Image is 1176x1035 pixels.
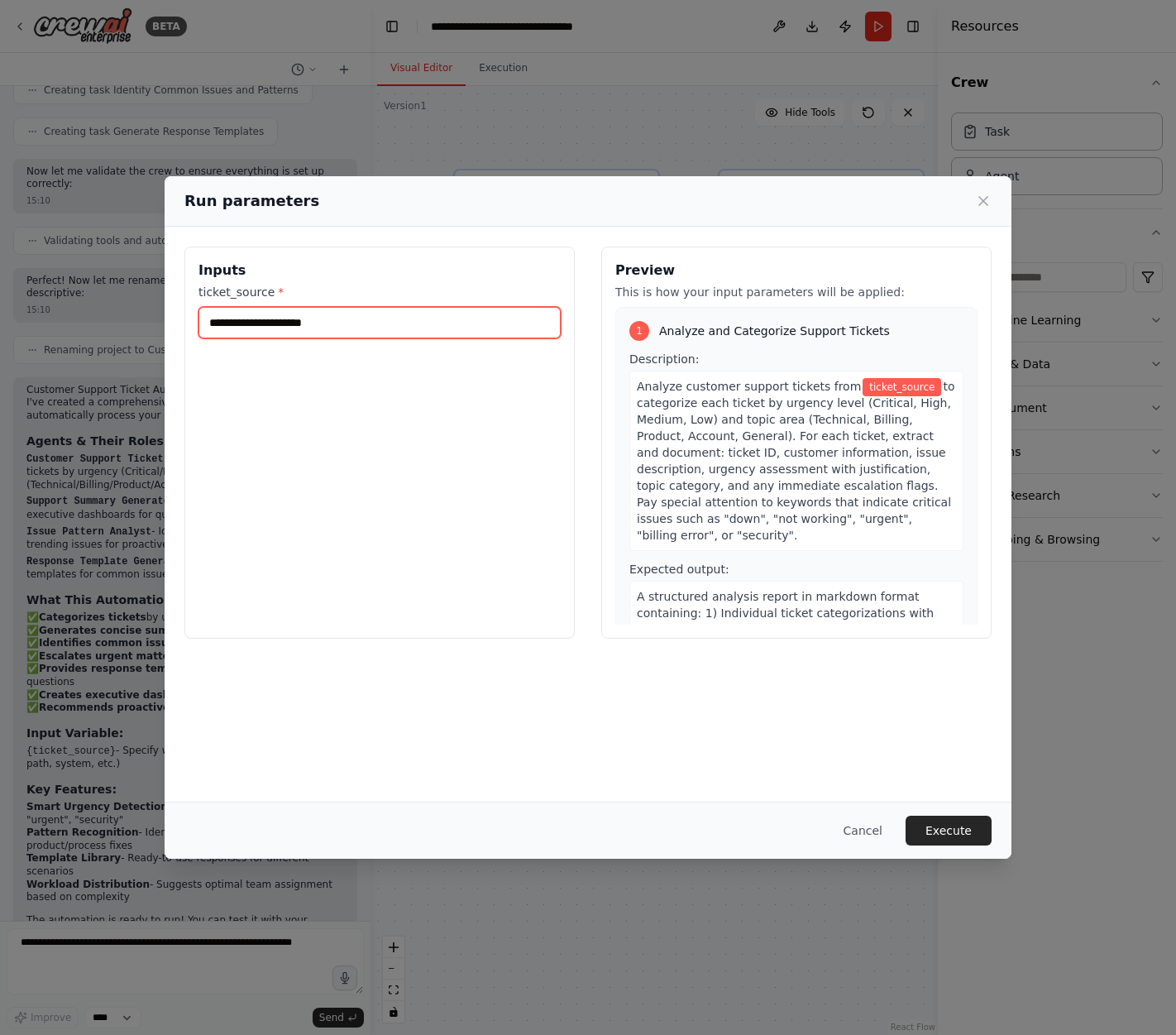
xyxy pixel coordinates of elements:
[198,284,561,300] label: ticket_source
[184,189,319,213] h2: Run parameters
[830,816,896,846] button: Cancel
[863,378,941,396] span: Variable: ticket_source
[615,261,978,280] h3: Preview
[615,284,978,300] p: This is how your input parameters will be applied:
[198,261,561,280] h3: Inputs
[629,321,649,341] div: 1
[629,352,699,366] span: Description:
[637,380,954,542] span: to categorize each ticket by urgency level (Critical, High, Medium, Low) and topic area (Technica...
[637,590,953,702] span: A structured analysis report in markdown format containing: 1) Individual ticket categorizations ...
[906,816,992,846] button: Execute
[629,563,729,576] span: Expected output:
[637,380,861,393] span: Analyze customer support tickets from
[659,323,890,339] span: Analyze and Categorize Support Tickets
